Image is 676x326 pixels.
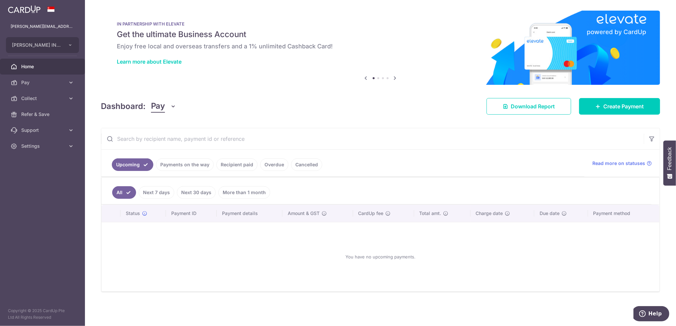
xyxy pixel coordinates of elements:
span: Read more on statuses [592,160,645,167]
span: Pay [151,100,165,113]
a: All [112,186,136,199]
a: Create Payment [579,98,660,115]
span: Refer & Save [21,111,65,118]
a: Read more on statuses [592,160,652,167]
span: Total amt. [419,210,441,217]
span: Collect [21,95,65,102]
a: Upcoming [112,158,153,171]
a: Cancelled [291,158,322,171]
a: Learn more about Elevate [117,58,182,65]
div: You have no upcoming payments. [110,228,651,286]
h4: Dashboard: [101,100,146,112]
span: Charge date [476,210,503,217]
a: Download Report [487,98,571,115]
th: Payment ID [166,205,217,222]
span: Feedback [667,147,673,170]
span: [PERSON_NAME] INNOVATIONS TECHNOLOGIES PTE. LTD. [12,42,61,48]
span: CardUp fee [358,210,384,217]
h5: Get the ultimate Business Account [117,29,644,40]
span: Status [126,210,140,217]
a: Overdue [260,158,288,171]
span: Amount & GST [288,210,320,217]
span: Pay [21,79,65,86]
button: [PERSON_NAME] INNOVATIONS TECHNOLOGIES PTE. LTD. [6,37,79,53]
h6: Enjoy free local and overseas transfers and a 1% unlimited Cashback Card! [117,42,644,50]
span: Settings [21,143,65,149]
th: Payment details [217,205,282,222]
span: Home [21,63,65,70]
span: Support [21,127,65,134]
th: Payment method [588,205,659,222]
img: CardUp [8,5,40,13]
p: [PERSON_NAME][EMAIL_ADDRESS][PERSON_NAME][DOMAIN_NAME] [11,23,74,30]
a: Next 7 days [139,186,174,199]
span: Due date [540,210,560,217]
a: Next 30 days [177,186,216,199]
span: Download Report [511,102,555,110]
button: Pay [151,100,177,113]
iframe: Opens a widget where you can find more information [634,306,669,323]
a: Payments on the way [156,158,214,171]
span: Create Payment [603,102,644,110]
img: Renovation banner [101,11,660,85]
input: Search by recipient name, payment id or reference [101,128,644,149]
button: Feedback - Show survey [663,140,676,186]
p: IN PARTNERSHIP WITH ELEVATE [117,21,644,27]
a: More than 1 month [218,186,270,199]
a: Recipient paid [216,158,258,171]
